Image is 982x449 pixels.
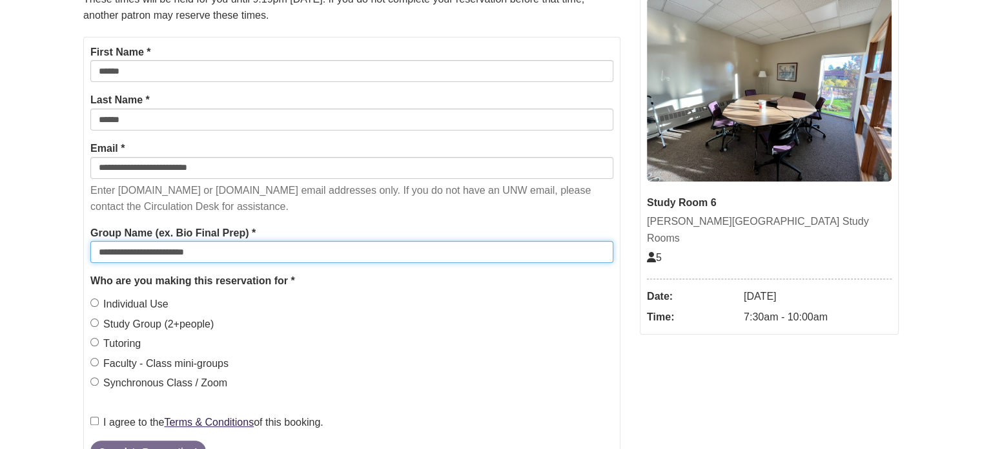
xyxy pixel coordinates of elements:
[90,92,150,109] label: Last Name *
[90,182,613,215] p: Enter [DOMAIN_NAME] or [DOMAIN_NAME] email addresses only. If you do not have an UNW email, pleas...
[90,358,99,366] input: Faculty - Class mini-groups
[647,213,892,246] div: [PERSON_NAME][GEOGRAPHIC_DATA] Study Rooms
[90,375,227,392] label: Synchronous Class / Zoom
[90,417,99,425] input: I agree to theTerms & Conditionsof this booking.
[90,338,99,346] input: Tutoring
[90,140,125,157] label: Email *
[90,296,169,313] label: Individual Use
[647,252,662,263] span: The capacity of this space
[90,318,99,327] input: Study Group (2+people)
[647,286,737,307] dt: Date:
[90,273,613,289] legend: Who are you making this reservation for *
[90,225,256,242] label: Group Name (ex. Bio Final Prep) *
[647,307,737,328] dt: Time:
[90,44,150,61] label: First Name *
[90,335,141,352] label: Tutoring
[90,377,99,386] input: Synchronous Class / Zoom
[90,298,99,307] input: Individual Use
[164,417,254,428] a: Terms & Conditions
[90,316,214,333] label: Study Group (2+people)
[647,194,892,211] div: Study Room 6
[744,307,892,328] dd: 7:30am - 10:00am
[744,286,892,307] dd: [DATE]
[90,355,229,372] label: Faculty - Class mini-groups
[90,414,323,431] label: I agree to the of this booking.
